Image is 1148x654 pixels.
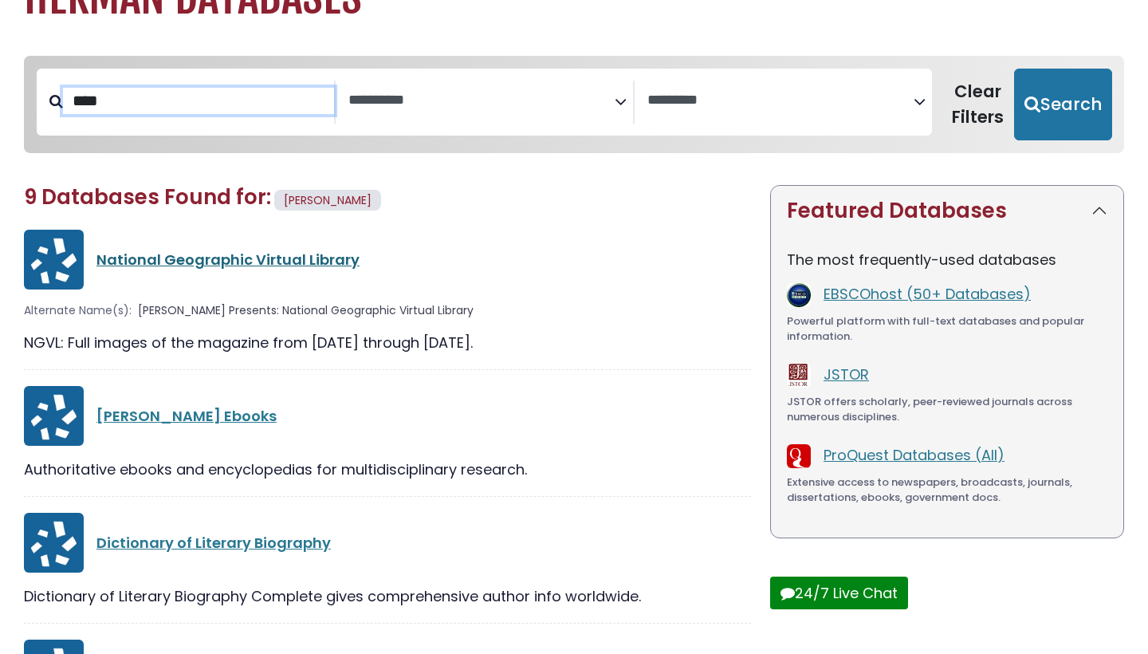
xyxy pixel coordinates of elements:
span: 9 Databases Found for: [24,183,271,211]
div: Authoritative ebooks and encyclopedias for multidisciplinary research. [24,459,751,480]
a: National Geographic Virtual Library [96,250,360,270]
div: NGVL: Full images of the magazine from [DATE] through [DATE]. [24,332,751,353]
a: [PERSON_NAME] Ebooks [96,406,277,426]
a: ProQuest Databases (All) [824,445,1005,465]
div: JSTOR offers scholarly, peer-reviewed journals across numerous disciplines. [787,394,1107,425]
input: Search database by title or keyword [63,88,334,114]
button: Submit for Search Results [1014,69,1112,140]
div: Powerful platform with full-text databases and popular information. [787,313,1107,345]
button: Clear Filters [942,69,1014,140]
div: Dictionary of Literary Biography Complete gives comprehensive author info worldwide. [24,585,751,607]
p: The most frequently-used databases [787,249,1107,270]
span: Alternate Name(s): [24,302,132,319]
textarea: Search [647,93,914,109]
button: 24/7 Live Chat [770,577,908,609]
div: Extensive access to newspapers, broadcasts, journals, dissertations, ebooks, government docs. [787,475,1107,506]
span: [PERSON_NAME] [284,192,372,208]
a: EBSCOhost (50+ Databases) [824,284,1031,304]
nav: Search filters [24,56,1124,153]
span: [PERSON_NAME] Presents: National Geographic Virtual Library [138,302,474,319]
a: JSTOR [824,364,869,384]
a: Dictionary of Literary Biography [96,533,331,553]
textarea: Search [348,93,615,109]
button: Featured Databases [771,186,1123,236]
